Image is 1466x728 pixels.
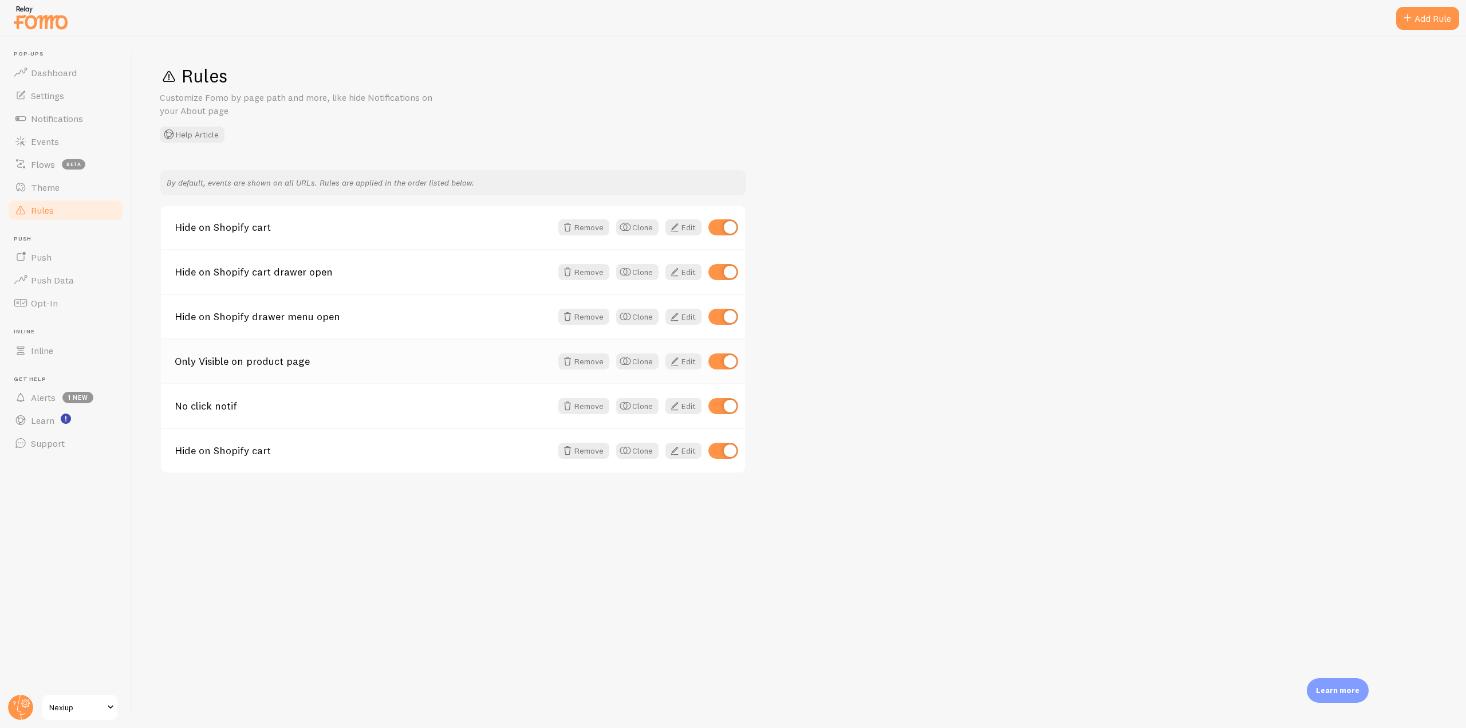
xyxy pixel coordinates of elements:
span: Events [31,136,59,147]
span: Settings [31,90,64,101]
a: Theme [7,176,125,199]
a: Support [7,432,125,455]
p: By default, events are shown on all URLs. Rules are applied in the order listed below. [167,177,739,188]
a: Flows beta [7,153,125,176]
span: Learn [31,415,54,426]
button: Clone [616,309,659,325]
a: Rules [7,199,125,222]
a: Learn [7,409,125,432]
span: Push [14,235,125,243]
button: Clone [616,264,659,280]
a: Hide on Shopify cart [175,446,551,456]
a: Push [7,246,125,269]
a: Edit [665,398,702,414]
span: Alerts [31,392,56,403]
button: Remove [558,398,609,414]
span: Pop-ups [14,50,125,58]
a: Settings [7,84,125,107]
a: Edit [665,264,702,280]
span: Get Help [14,376,125,383]
a: Hide on Shopify cart drawer open [175,267,551,277]
img: fomo-relay-logo-orange.svg [12,3,69,32]
span: Nexiup [49,701,104,714]
a: Notifications [7,107,125,130]
span: Inline [14,328,125,336]
p: Customize Fomo by page path and more, like hide Notifications on your About page [160,91,435,117]
span: Opt-In [31,297,58,309]
a: Hide on Shopify cart [175,222,551,233]
a: Edit [665,219,702,235]
svg: <p>Watch New Feature Tutorials!</p> [61,414,71,424]
span: Notifications [31,113,83,124]
span: Dashboard [31,67,77,78]
button: Remove [558,443,609,459]
span: Push Data [31,274,74,286]
button: Clone [616,398,659,414]
a: Alerts 1 new [7,386,125,409]
a: Dashboard [7,61,125,84]
a: Inline [7,339,125,362]
a: Edit [665,353,702,369]
span: beta [62,159,85,170]
button: Remove [558,264,609,280]
span: Support [31,438,65,449]
div: Learn more [1307,678,1369,703]
a: Edit [665,443,702,459]
a: Opt-In [7,292,125,314]
button: Remove [558,353,609,369]
span: 1 new [62,392,93,403]
a: Edit [665,309,702,325]
button: Remove [558,219,609,235]
span: Theme [31,182,60,193]
a: Nexiup [41,694,119,721]
span: Inline [31,345,53,356]
button: Clone [616,219,659,235]
button: Clone [616,443,659,459]
a: Events [7,130,125,153]
a: Hide on Shopify drawer menu open [175,312,551,322]
h1: Rules [160,64,1439,88]
button: Help Article [160,127,224,143]
span: Push [31,251,52,263]
span: Rules [31,204,54,216]
a: Push Data [7,269,125,292]
span: Flows [31,159,55,170]
a: Only Visible on product page [175,356,551,367]
a: No click notif [175,401,551,411]
button: Clone [616,353,659,369]
button: Remove [558,309,609,325]
p: Learn more [1316,685,1359,696]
